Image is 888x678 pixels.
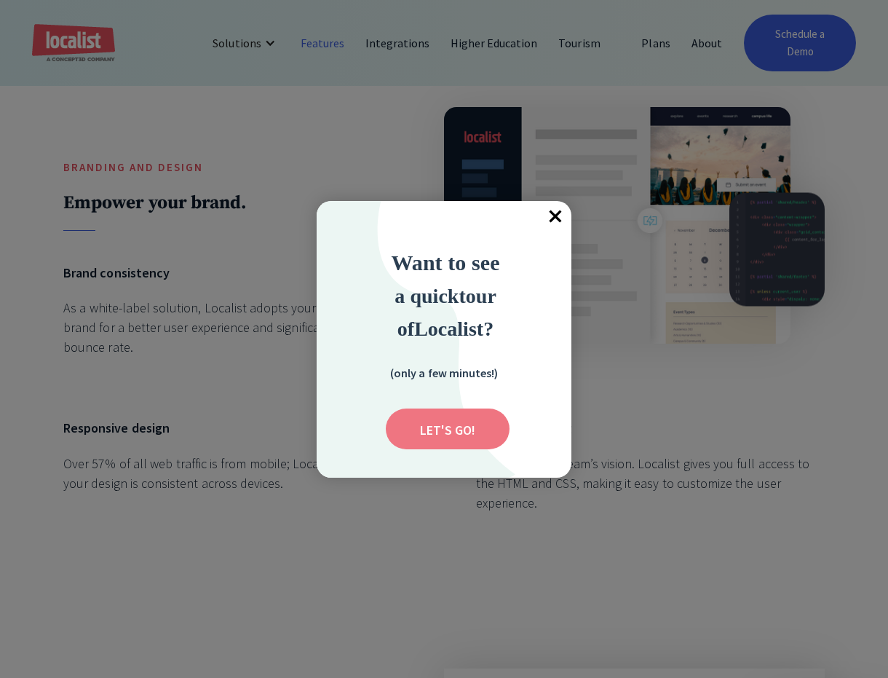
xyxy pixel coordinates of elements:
div: (only a few minutes!) [371,363,517,382]
span: Close [539,201,571,233]
div: Want to see a quick tour of Localist? [351,246,540,344]
strong: Want to see [392,251,500,275]
span: a quick [395,285,459,307]
strong: ur of [397,285,496,340]
strong: Localist? [414,318,493,340]
strong: (only a few minutes!) [390,366,498,380]
strong: to [459,285,475,307]
div: Close popup [539,201,571,233]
